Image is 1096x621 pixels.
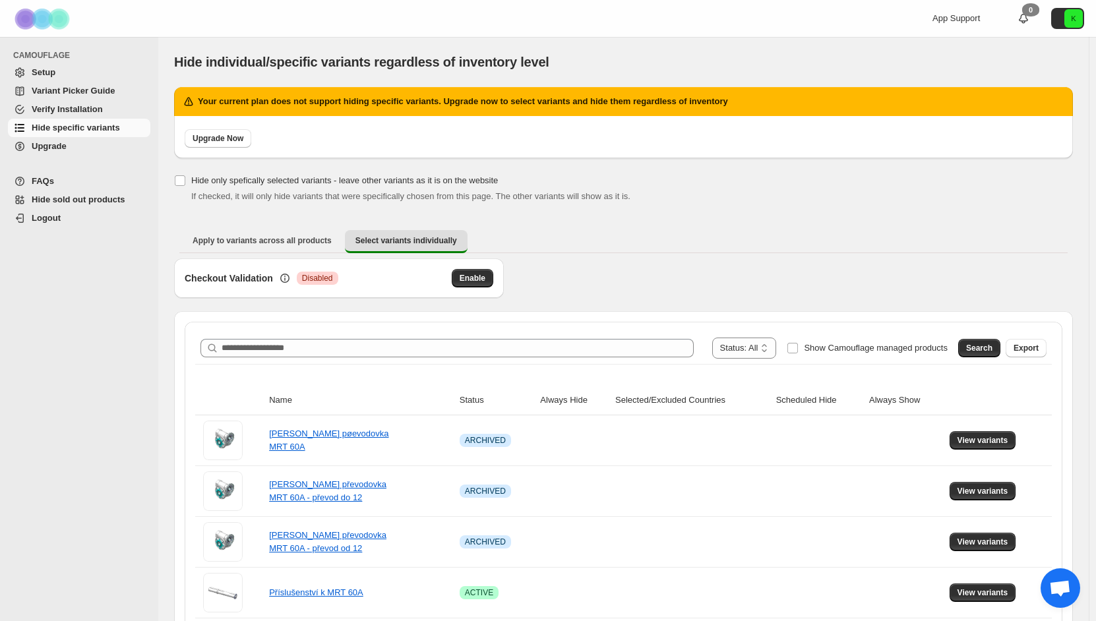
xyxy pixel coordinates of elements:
button: View variants [950,482,1016,500]
a: [PERSON_NAME] převodovka MRT 60A - převod od 12 [269,530,386,553]
span: Show Camouflage managed products [804,343,948,353]
span: Enable [460,273,485,283]
th: Name [265,386,456,415]
span: Upgrade Now [193,133,243,144]
th: Status [456,386,537,415]
button: Export [1006,339,1047,357]
button: View variants [950,533,1016,551]
span: Logout [32,213,61,223]
a: Variant Picker Guide [8,82,150,100]
button: Search [958,339,1000,357]
span: Upgrade [32,141,67,151]
span: Hide sold out products [32,194,125,204]
span: CAMOUFLAGE [13,50,152,61]
text: K [1071,15,1076,22]
h2: Your current plan does not support hiding specific variants. Upgrade now to select variants and h... [198,95,728,108]
span: Select variants individually [355,235,457,246]
span: Export [1014,343,1039,353]
span: Hide individual/specific variants regardless of inventory level [174,55,549,69]
a: Upgrade [8,137,150,156]
img: Camouflage [11,1,76,37]
button: Select variants individually [345,230,468,253]
div: 0 [1022,3,1039,16]
span: Setup [32,67,55,77]
button: View variants [950,431,1016,450]
a: Hide sold out products [8,191,150,209]
span: Apply to variants across all products [193,235,332,246]
span: Hide only spefically selected variants - leave other variants as it is on the website [191,175,498,185]
span: ARCHIVED [465,435,506,446]
span: ARCHIVED [465,486,506,496]
th: Always Hide [536,386,611,415]
button: View variants [950,583,1016,602]
span: Avatar with initials K [1064,9,1083,28]
span: Search [966,343,992,353]
th: Always Show [865,386,946,415]
a: 0 [1017,12,1030,25]
a: Upgrade Now [185,129,251,148]
span: View variants [958,486,1008,496]
span: ACTIVE [465,587,493,598]
button: Enable [452,269,493,287]
span: View variants [958,587,1008,598]
span: FAQs [32,176,54,186]
span: ARCHIVED [465,537,506,547]
a: [PERSON_NAME] převodovka MRT 60A - převod do 12 [269,479,386,502]
th: Scheduled Hide [772,386,865,415]
span: View variants [958,435,1008,446]
button: Apply to variants across all products [182,230,342,251]
span: Hide specific variants [32,123,120,133]
a: Hide specific variants [8,119,150,137]
span: Disabled [302,273,333,283]
a: [PERSON_NAME] pøevodovka MRT 60A [269,429,388,452]
a: Verify Installation [8,100,150,119]
div: Otevřený chat [1041,568,1080,608]
span: App Support [932,13,980,23]
span: View variants [958,537,1008,547]
span: Verify Installation [32,104,103,114]
a: Setup [8,63,150,82]
button: Avatar with initials K [1051,8,1084,29]
span: Variant Picker Guide [32,86,115,96]
a: Příslušenství­ k MRT 60A [269,587,363,597]
a: FAQs [8,172,150,191]
th: Selected/Excluded Countries [611,386,772,415]
span: If checked, it will only hide variants that were specifically chosen from this page. The other va... [191,191,630,201]
h3: Checkout Validation [185,272,273,285]
a: Logout [8,209,150,227]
